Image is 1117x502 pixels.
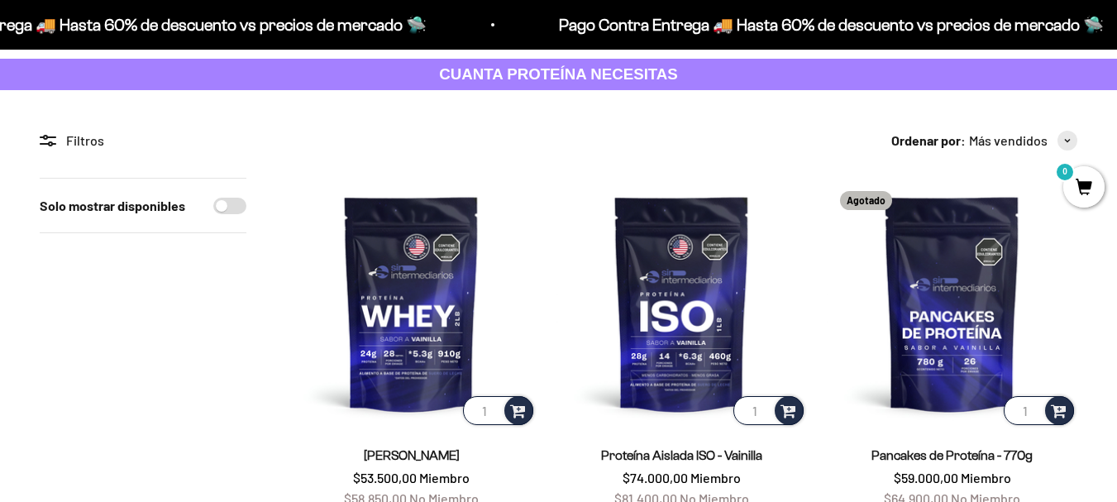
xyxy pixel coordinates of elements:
[969,130,1048,151] span: Más vendidos
[505,12,1050,38] p: Pago Contra Entrega 🚚 Hasta 60% de descuento vs precios de mercado 🛸
[871,448,1033,462] a: Pancakes de Proteína - 770g
[969,130,1077,151] button: Más vendidos
[353,470,417,485] span: $53.500,00
[439,65,678,83] strong: CUANTA PROTEÍNA NECESITAS
[40,130,246,151] div: Filtros
[364,448,460,462] a: [PERSON_NAME]
[894,470,958,485] span: $59.000,00
[961,470,1011,485] span: Miembro
[891,130,966,151] span: Ordenar por:
[601,448,762,462] a: Proteína Aislada ISO - Vainilla
[690,470,741,485] span: Miembro
[419,470,470,485] span: Miembro
[1055,162,1075,182] mark: 0
[1063,179,1105,198] a: 0
[40,195,185,217] label: Solo mostrar disponibles
[623,470,688,485] span: $74.000,00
